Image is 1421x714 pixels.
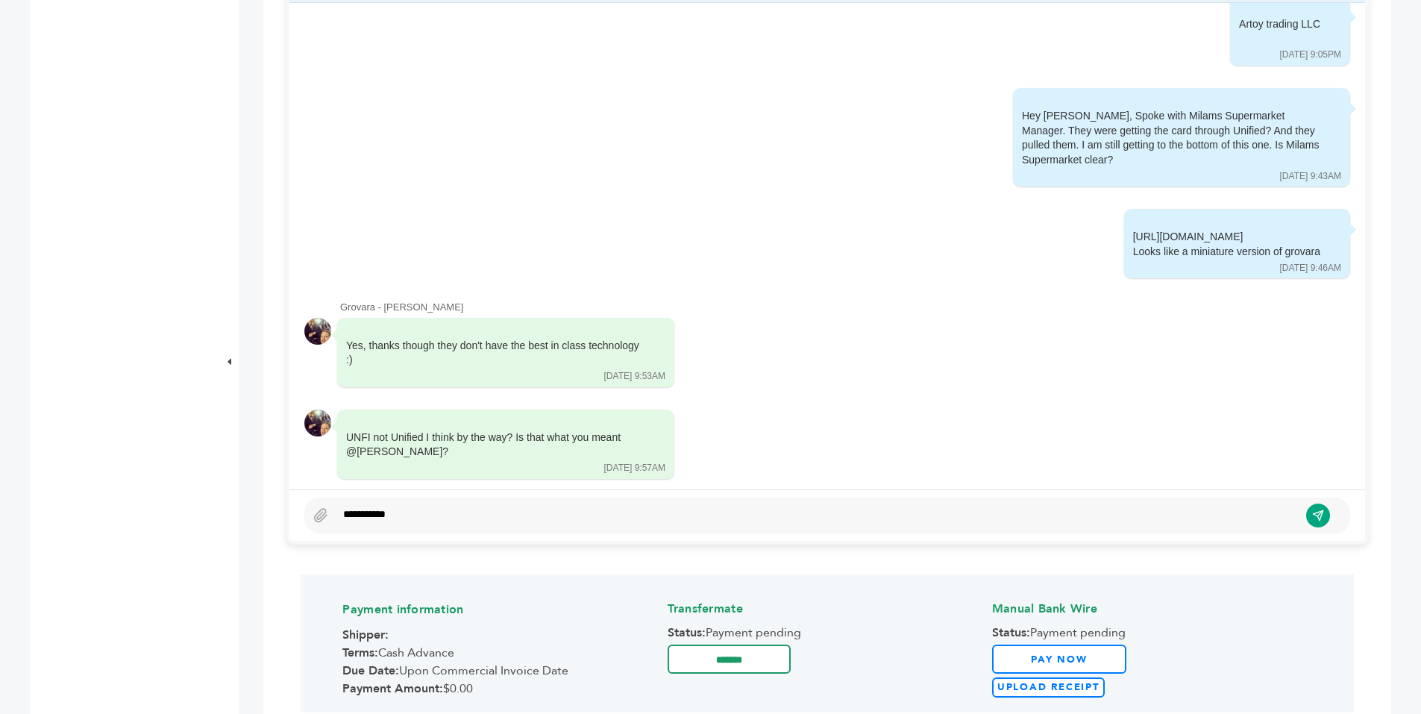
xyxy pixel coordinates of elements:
[346,430,644,460] div: UNFI not Unified I think by the way? Is that what you meant @[PERSON_NAME]?
[342,627,389,643] strong: Shipper:
[342,663,399,679] strong: Due Date:
[992,624,1030,641] strong: Status:
[342,663,662,679] span: Upon Commercial Invoice Date
[1280,262,1341,275] div: [DATE] 9:46AM
[1022,109,1320,167] div: Hey [PERSON_NAME], Spoke with Milams Supermarket Manager. They were getting the card through Unif...
[342,590,662,625] h4: Payment information
[992,624,1312,641] span: Payment pending
[992,677,1105,698] label: Upload Receipt
[342,645,378,661] strong: Terms:
[1239,17,1320,46] div: Artoy trading LLC
[668,589,988,624] h4: Transfermate
[342,645,662,661] span: Cash Advance
[342,680,443,697] strong: Payment Amount:
[340,301,1350,314] div: Grovara - [PERSON_NAME]
[604,462,665,475] div: [DATE] 9:57AM
[1133,230,1320,259] div: [URL][DOMAIN_NAME]
[992,645,1126,674] a: Pay Now
[1280,170,1341,183] div: [DATE] 9:43AM
[1133,245,1320,260] div: Looks like a miniature version of grovara
[668,624,706,641] strong: Status:
[342,680,662,697] span: $0.00
[1280,48,1341,61] div: [DATE] 9:05PM
[604,370,665,383] div: [DATE] 9:53AM
[668,624,988,641] span: Payment pending
[992,589,1312,624] h4: Manual Bank Wire
[346,339,644,368] div: Yes, thanks though they don't have the best in class technology :)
